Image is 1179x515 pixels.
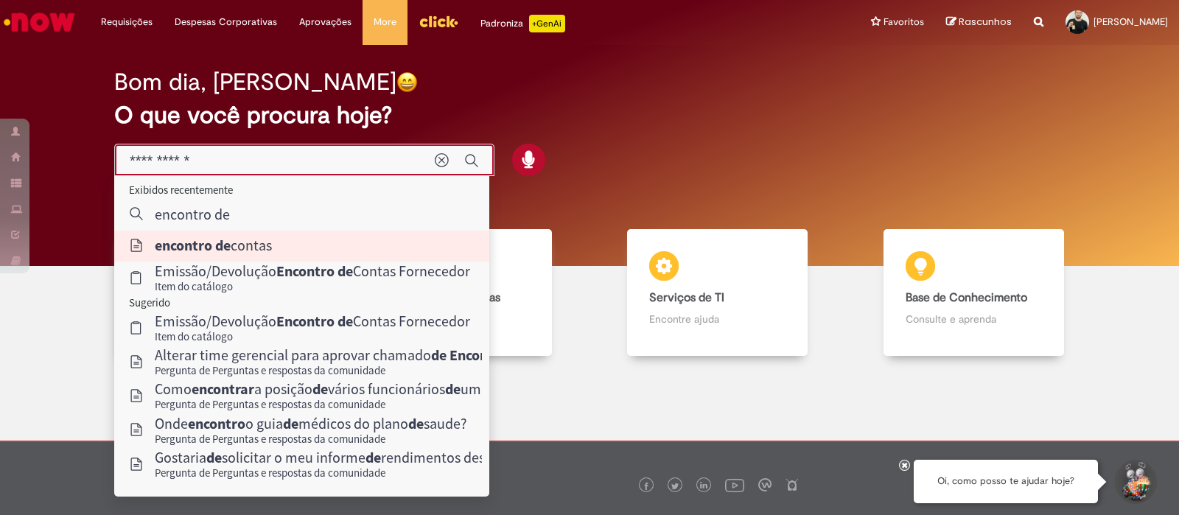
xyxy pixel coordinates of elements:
[758,478,772,491] img: logo_footer_workplace.png
[1,7,77,37] img: ServiceNow
[396,71,418,93] img: happy-face.png
[589,229,846,357] a: Serviços de TI Encontre ajuda
[299,15,351,29] span: Aprovações
[906,290,1027,305] b: Base de Conhecimento
[914,460,1098,503] div: Oi, como posso te ajudar hoje?
[480,15,565,32] div: Padroniza
[1113,460,1157,504] button: Iniciar Conversa de Suporte
[114,69,396,95] h2: Bom dia, [PERSON_NAME]
[374,15,396,29] span: More
[101,15,153,29] span: Requisições
[1094,15,1168,28] span: [PERSON_NAME]
[725,475,744,494] img: logo_footer_youtube.png
[786,478,799,491] img: logo_footer_naosei.png
[884,15,924,29] span: Favoritos
[906,312,1042,326] p: Consulte e aprenda
[393,290,500,305] b: Catálogo de Ofertas
[419,10,458,32] img: click_logo_yellow_360x200.png
[671,483,679,490] img: logo_footer_twitter.png
[700,482,707,491] img: logo_footer_linkedin.png
[114,102,1065,128] h2: O que você procura hoje?
[175,15,277,29] span: Despesas Corporativas
[649,312,786,326] p: Encontre ajuda
[946,15,1012,29] a: Rascunhos
[77,229,334,357] a: Tirar dúvidas Tirar dúvidas com Lupi Assist e Gen Ai
[959,15,1012,29] span: Rascunhos
[529,15,565,32] p: +GenAi
[643,483,650,490] img: logo_footer_facebook.png
[649,290,724,305] b: Serviços de TI
[846,229,1102,357] a: Base de Conhecimento Consulte e aprenda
